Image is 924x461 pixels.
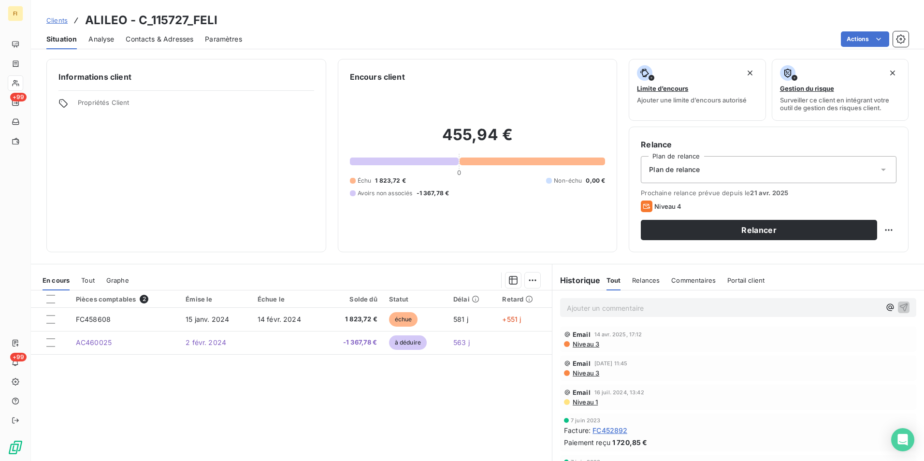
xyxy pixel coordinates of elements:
span: Situation [46,34,77,44]
h3: ALILEO - C_115727_FELI [85,12,217,29]
span: +99 [10,353,27,361]
span: En cours [43,276,70,284]
a: Clients [46,15,68,25]
span: 7 juin 2023 [571,418,601,423]
span: Portail client [727,276,765,284]
div: Pièces comptables [76,295,174,303]
span: Niveau 3 [572,369,599,377]
span: 14 févr. 2024 [258,315,301,323]
span: Surveiller ce client en intégrant votre outil de gestion des risques client. [780,96,900,112]
span: Relances [632,276,660,284]
span: Email [573,389,591,396]
span: Tout [606,276,621,284]
span: échue [389,312,418,327]
a: +99 [8,95,23,110]
span: à déduire [389,335,427,350]
span: Niveau 3 [572,340,599,348]
div: Retard [502,295,546,303]
img: Logo LeanPay [8,440,23,455]
span: Facture : [564,425,591,435]
span: Paiement reçu [564,437,610,447]
div: Statut [389,295,442,303]
span: 15 janv. 2024 [186,315,229,323]
h6: Encours client [350,71,405,83]
span: Ajouter une limite d’encours autorisé [637,96,747,104]
button: Limite d’encoursAjouter une limite d’encours autorisé [629,59,765,121]
div: Échue le [258,295,318,303]
span: 21 avr. 2025 [750,189,788,197]
span: Commentaires [671,276,716,284]
h2: 455,94 € [350,125,606,154]
span: Paramètres [205,34,242,44]
h6: Historique [552,274,601,286]
span: Limite d’encours [637,85,688,92]
button: Actions [841,31,889,47]
div: Solde dû [329,295,377,303]
div: Open Intercom Messenger [891,428,914,451]
span: -1 367,78 € [329,338,377,347]
span: FC458608 [76,315,111,323]
span: Prochaine relance prévue depuis le [641,189,896,197]
span: Niveau 1 [572,398,598,406]
span: Avoirs non associés [358,189,413,198]
span: -1 367,78 € [417,189,449,198]
span: 2 févr. 2024 [186,338,226,346]
span: Propriétés Client [78,99,314,112]
span: AC460025 [76,338,112,346]
span: FC452892 [592,425,627,435]
h6: Informations client [58,71,314,83]
span: Non-échu [554,176,582,185]
span: Tout [81,276,95,284]
span: Plan de relance [649,165,700,174]
span: 0 [457,169,461,176]
h6: Relance [641,139,896,150]
span: Clients [46,16,68,24]
span: 2 [140,295,148,303]
button: Relancer [641,220,877,240]
span: 1 823,72 € [375,176,406,185]
span: +551 j [502,315,521,323]
span: 581 j [453,315,468,323]
span: Gestion du risque [780,85,834,92]
span: 563 j [453,338,470,346]
span: 14 avr. 2025, 17:12 [594,331,642,337]
div: Émise le [186,295,246,303]
span: 1 823,72 € [329,315,377,324]
span: Contacts & Adresses [126,34,193,44]
button: Gestion du risqueSurveiller ce client en intégrant votre outil de gestion des risques client. [772,59,909,121]
span: 16 juil. 2024, 13:42 [594,389,644,395]
span: [DATE] 11:45 [594,360,628,366]
span: Email [573,360,591,367]
span: Email [573,331,591,338]
span: 0,00 € [586,176,605,185]
span: Échu [358,176,372,185]
span: +99 [10,93,27,101]
div: Délai [453,295,491,303]
span: Niveau 4 [654,202,681,210]
span: Graphe [106,276,129,284]
span: 1 720,85 € [612,437,648,447]
span: Analyse [88,34,114,44]
div: FI [8,6,23,21]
